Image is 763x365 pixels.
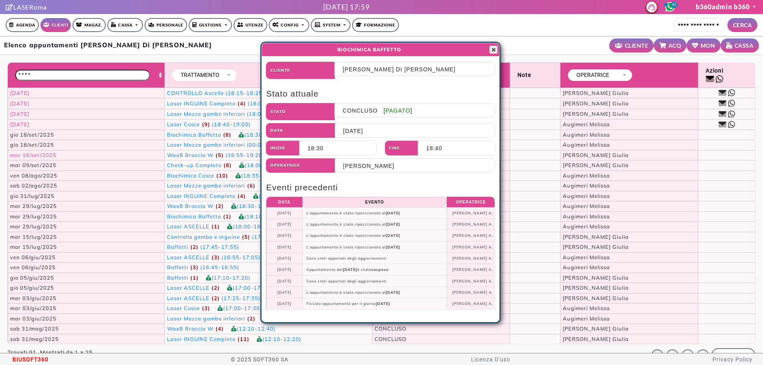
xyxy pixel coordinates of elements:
th: Operatrice [560,63,698,88]
span: Inizio [266,141,299,155]
span: (2) [209,295,220,301]
td: [DATE] [266,275,302,286]
span: Fine [385,141,418,155]
span: (3) [188,264,199,270]
td: mar 29/lug/2025 [8,222,165,232]
span: (11) [236,336,250,342]
span: Augimeri Melissa [563,305,610,311]
td: gio 05/giu/2025 [8,283,165,293]
span: [PERSON_NAME] Giulia [563,295,629,301]
a: 2 [666,349,678,361]
a: mar 16/set/2025 [10,152,56,158]
span: Clicca per vedere il dettaglio [167,244,188,250]
span: PAGATO [385,107,410,114]
th: Data [266,197,302,207]
i: Clicca per andare alla pagina di firma [6,4,13,10]
span: Augimeri Melissa [563,223,610,230]
span: (10) [214,172,228,179]
td: gio 31/lug/2025 [8,191,165,202]
td: (12:10-12:20) [165,334,372,345]
button: OPERATRICE [570,70,630,80]
label: 18:30 [299,141,376,155]
span: [DATE] [10,90,30,96]
span: Clicca per vedere il dettaglio [167,274,188,281]
span: CONCLUSO [374,336,407,342]
td: [PERSON_NAME] A. [447,298,495,309]
span: Augimeri Melissa [563,315,610,322]
td: (16:40-17:00) [165,314,372,324]
label: [DATE] [335,123,495,138]
span: Augimeri Melissa [563,182,610,189]
td: [DATE] [266,241,302,252]
a: SYSTEM [311,18,351,32]
span: 41 [671,2,677,8]
th: Servizio [165,63,372,88]
td: (18:00-18:25) [165,109,372,119]
span: (2) [209,284,220,291]
span: Augimeri Melissa [563,172,610,179]
span: Stato [266,103,334,121]
label: 18:40 [418,141,495,155]
span: Clicca per vedere il dettaglio [167,336,236,342]
span: [PERSON_NAME] Giulia [563,100,629,107]
span: [PERSON_NAME] Giulia [563,325,629,332]
span: [PERSON_NAME] Giulia [563,284,629,291]
span: (5) [213,152,224,158]
td: (18:35-19:20) [165,171,372,181]
small: ACQ [668,41,681,50]
td: [DATE] [266,298,302,309]
span: Clicca per vedere il dettaglio [167,90,224,96]
td: [PERSON_NAME] A. [447,230,495,241]
td: (18:40-19:00) [165,119,372,130]
a: CASSA [721,38,759,52]
a: Magaz. [72,18,106,32]
span: (3) [200,305,210,311]
td: ven 08/ago/2025 [8,171,165,181]
div: TRATTAMENTO [177,71,224,79]
span: (1) [188,274,199,281]
td: (18:10-18:30) [165,212,372,222]
span: Clicca per vedere il dettaglio [167,182,245,189]
span: Clicca per vedere il dettaglio [167,152,213,158]
td: L'appuntamento è stato riposizionato al [302,287,447,298]
td: [PERSON_NAME] A. [447,287,495,298]
td: [DATE] [266,253,302,264]
span: [PERSON_NAME] Giulia [563,244,629,250]
span: Data [266,123,334,138]
a: ACQ [654,38,686,52]
td: (18:15-18:25) [165,88,372,98]
span: [PERSON_NAME] Giulia [563,152,629,158]
td: (18:30-18:40) [165,130,372,140]
td: sab 31/mag/2025 [8,324,165,334]
td: [DATE] [266,207,302,218]
span: Augimeri Melissa [563,203,610,209]
a: [DATE] [10,100,30,107]
span: Clicca per vedere il dettaglio [167,100,236,107]
b: [DATE] [386,222,400,226]
a: LASERoma [6,3,47,11]
span: Clicca per vedere il dettaglio [167,234,240,240]
td: (16:55-17:05) [165,252,372,263]
a: 3 [682,349,694,361]
a: b360admin b360 [696,3,757,10]
span: (1) [209,223,220,230]
td: mar 29/lug/2025 [8,212,165,222]
span: Clicca per vedere il dettaglio [167,315,245,322]
th: Operatrice [447,197,495,207]
div: Trovati 91. Mostrati da 1 a 25. [8,344,95,357]
td: mar 15/lug/2025 [8,232,165,242]
a: 1 [651,349,663,361]
h2: Elenco appuntamenti [PERSON_NAME] Di [PERSON_NAME] [4,41,212,49]
span: (8) [221,131,232,138]
span: Augimeri Melissa [563,264,610,270]
td: [PERSON_NAME] A. [447,264,495,275]
a: Gestione [189,18,232,32]
td: (16:45-16:55) [165,262,372,273]
td: gio 18/set/2025 [8,140,165,150]
span: (5) [240,234,250,240]
span: Clicca per vedere il dettaglio [167,325,213,332]
td: mar 29/lug/2025 [8,201,165,212]
th: Azioni [698,63,755,88]
td: (18:00-18:20) [165,160,372,171]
